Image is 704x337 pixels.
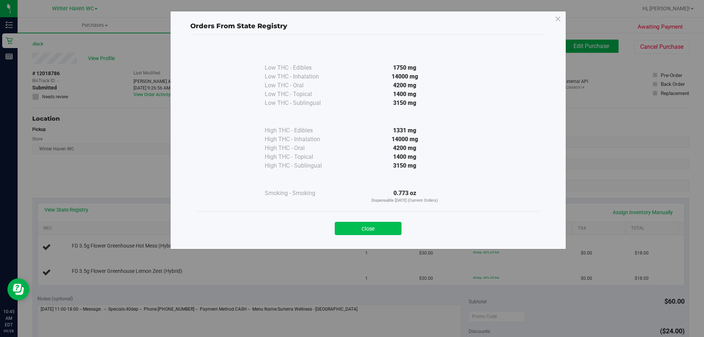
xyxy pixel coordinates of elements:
[265,90,338,99] div: Low THC - Topical
[265,72,338,81] div: Low THC - Inhalation
[338,189,472,204] div: 0.773 oz
[338,99,472,107] div: 3150 mg
[338,144,472,153] div: 4200 mg
[265,81,338,90] div: Low THC - Oral
[265,153,338,161] div: High THC - Topical
[265,144,338,153] div: High THC - Oral
[265,189,338,198] div: Smoking - Smoking
[265,99,338,107] div: Low THC - Sublingual
[7,278,29,300] iframe: Resource center
[338,198,472,204] p: Dispensable [DATE] (Current Orders)
[338,90,472,99] div: 1400 mg
[338,81,472,90] div: 4200 mg
[265,161,338,170] div: High THC - Sublingual
[338,63,472,72] div: 1750 mg
[338,153,472,161] div: 1400 mg
[265,126,338,135] div: High THC - Edibles
[338,135,472,144] div: 14000 mg
[338,126,472,135] div: 1331 mg
[338,161,472,170] div: 3150 mg
[265,135,338,144] div: High THC - Inhalation
[335,222,401,235] button: Close
[190,22,287,30] span: Orders From State Registry
[338,72,472,81] div: 14000 mg
[265,63,338,72] div: Low THC - Edibles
